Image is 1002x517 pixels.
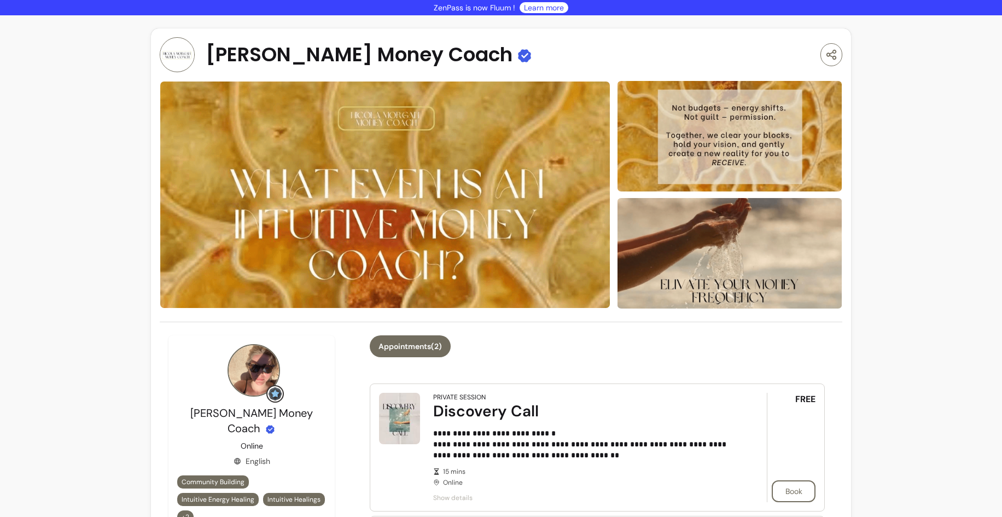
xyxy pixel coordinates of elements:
img: Provider image [228,344,280,397]
img: image-2 [617,196,842,310]
img: image-1 [617,80,842,193]
span: Show details [433,493,736,502]
span: Intuitive Healings [267,495,321,504]
button: Appointments(2) [370,335,451,357]
span: FREE [795,393,815,406]
img: image-0 [160,81,610,309]
img: Grow [269,387,282,400]
img: Discovery Call [379,393,420,444]
div: Discovery Call [433,402,736,421]
button: Book [772,480,815,502]
div: Online [433,467,736,487]
img: Provider image [160,37,195,72]
span: [PERSON_NAME] Money Coach [190,406,313,435]
a: Learn more [524,2,564,13]
span: Community Building [182,478,244,486]
span: 15 mins [443,467,736,476]
span: Intuitive Energy Healing [182,495,254,504]
div: Private Session [433,393,486,402]
div: English [234,456,270,467]
p: Online [241,440,263,451]
span: [PERSON_NAME] Money Coach [206,44,512,66]
p: ZenPass is now Fluum ! [434,2,515,13]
